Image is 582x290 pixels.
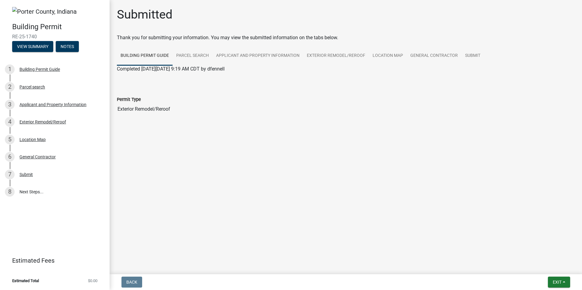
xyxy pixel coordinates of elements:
[19,102,86,107] div: Applicant and Property Information
[5,100,15,109] div: 3
[19,120,66,124] div: Exterior Remodel/Reroof
[12,22,105,31] h4: Building Permit
[5,82,15,92] div: 2
[5,187,15,197] div: 8
[117,34,575,41] div: Thank you for submitting your information. You may view the submitted information on the tabs below.
[407,46,461,66] a: General Contractor
[12,41,53,52] button: View Summary
[461,46,484,66] a: Submit
[56,41,79,52] button: Notes
[117,7,173,22] h1: Submitted
[5,64,15,74] div: 1
[5,254,100,267] a: Estimated Fees
[19,155,56,159] div: General Contractor
[56,44,79,49] wm-modal-confirm: Notes
[5,117,15,127] div: 4
[303,46,369,66] a: Exterior Remodel/Reroof
[19,172,33,177] div: Submit
[12,44,53,49] wm-modal-confirm: Summary
[19,67,60,71] div: Building Permit Guide
[173,46,212,66] a: Parcel search
[5,135,15,144] div: 5
[548,277,570,288] button: Exit
[12,7,77,16] img: Porter County, Indiana
[88,279,97,283] span: $0.00
[5,170,15,179] div: 7
[19,137,46,142] div: Location Map
[126,280,137,285] span: Back
[117,98,141,102] label: Permit Type
[117,66,225,72] span: Completed [DATE][DATE] 9:19 AM CDT by dfennell
[19,85,45,89] div: Parcel search
[12,279,39,283] span: Estimated Total
[121,277,142,288] button: Back
[12,34,97,40] span: RE-25-1740
[5,152,15,162] div: 6
[212,46,303,66] a: Applicant and Property Information
[117,46,173,66] a: Building Permit Guide
[369,46,407,66] a: Location Map
[553,280,562,285] span: Exit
